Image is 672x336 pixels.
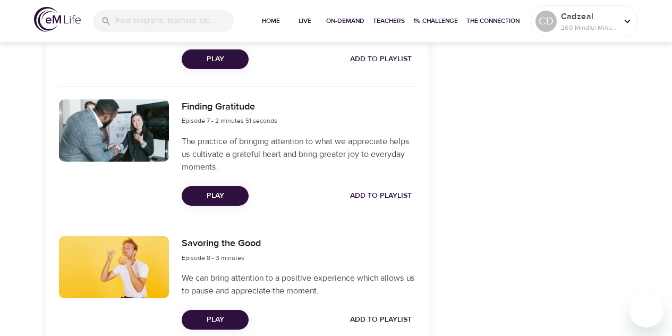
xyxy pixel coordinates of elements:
[182,272,415,297] p: We can bring attention to a positive experience which allows us to pause and appreciate the moment.
[346,49,416,69] button: Add to Playlist
[182,310,249,330] button: Play
[182,116,277,125] span: Episode 7 - 2 minutes 51 seconds
[561,23,617,32] p: 260 Mindful Minutes
[182,49,249,69] button: Play
[190,53,240,66] span: Play
[116,10,234,32] input: Find programs, teachers, etc...
[190,313,240,326] span: Play
[182,254,244,262] span: Episode 8 - 3 minutes
[326,15,364,27] span: On-Demand
[258,15,284,27] span: Home
[182,135,415,173] p: The practice of bringing attention to what we appreciate helps us cultivate a grateful heart and ...
[373,15,405,27] span: Teachers
[190,189,240,203] span: Play
[630,293,664,327] iframe: Button to launch messaging window
[346,186,416,206] button: Add to Playlist
[292,15,318,27] span: Live
[182,186,249,206] button: Play
[350,313,412,326] span: Add to Playlist
[346,310,416,330] button: Add to Playlist
[182,236,261,251] h6: Savoring the Good
[34,7,81,32] img: logo
[350,189,412,203] span: Add to Playlist
[466,15,520,27] span: The Connection
[350,53,412,66] span: Add to Playlist
[182,99,277,115] h6: Finding Gratitude
[561,10,617,23] p: Cadzeal
[413,15,458,27] span: 1% Challenge
[535,11,557,32] div: CD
